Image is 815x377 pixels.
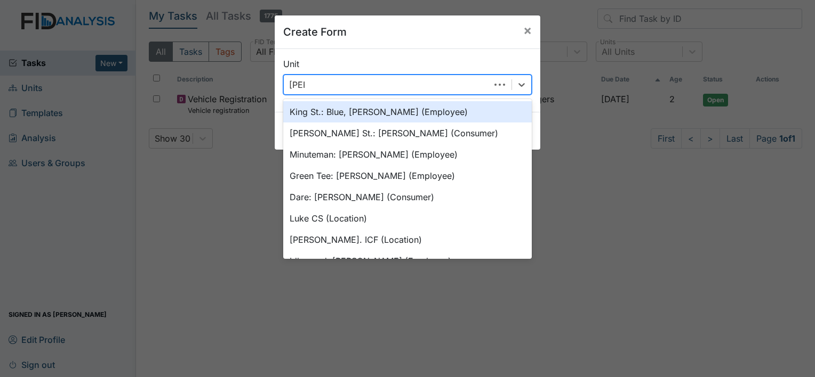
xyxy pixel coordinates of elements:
div: Idlewood: [PERSON_NAME] (Employee) [283,250,532,272]
div: Green Tee: [PERSON_NAME] (Employee) [283,165,532,186]
div: Dare: [PERSON_NAME] (Consumer) [283,186,532,208]
span: × [523,22,532,38]
div: King St.: Blue, [PERSON_NAME] (Employee) [283,101,532,122]
button: Close [515,15,540,45]
label: Unit [283,58,299,70]
h5: Create Form [283,24,347,40]
div: Minuteman: [PERSON_NAME] (Employee) [283,144,532,165]
div: [PERSON_NAME] St.: [PERSON_NAME] (Consumer) [283,122,532,144]
div: [PERSON_NAME]. ICF (Location) [283,229,532,250]
div: Luke CS (Location) [283,208,532,229]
